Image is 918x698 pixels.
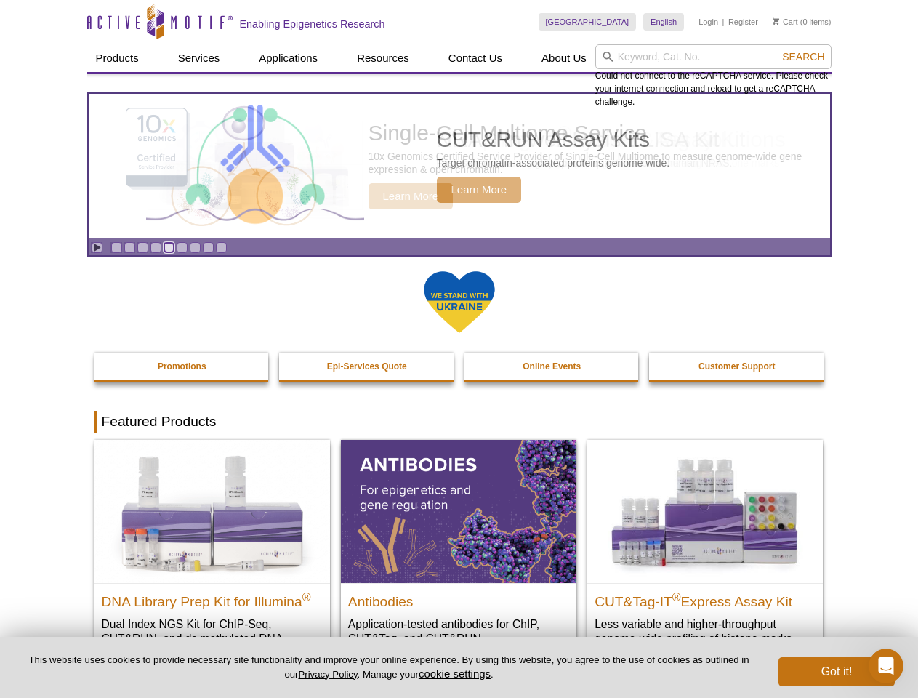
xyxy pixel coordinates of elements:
a: Go to slide 5 [164,242,174,253]
a: Cart [773,17,798,27]
a: Services [169,44,229,72]
a: Online Events [464,353,640,380]
a: Login [698,17,718,27]
a: Customer Support [649,353,825,380]
span: Search [782,51,824,63]
p: Application-tested antibodies for ChIP, CUT&Tag, and CUT&RUN. [348,617,569,646]
p: This website uses cookies to provide necessary site functionality and improve your online experie... [23,654,754,681]
a: Applications [250,44,326,72]
button: Search [778,50,829,63]
a: Contact Us [440,44,511,72]
img: CUT&Tag-IT® Express Assay Kit [587,440,823,582]
a: Go to slide 4 [150,242,161,253]
h2: Antibodies [348,587,569,609]
a: All Antibodies Antibodies Application-tested antibodies for ChIP, CUT&Tag, and CUT&RUN. [341,440,576,660]
a: Go to slide 7 [190,242,201,253]
sup: ® [302,590,311,603]
a: Promotions [94,353,270,380]
li: (0 items) [773,13,832,31]
strong: Epi-Services Quote [327,361,407,372]
strong: Promotions [158,361,206,372]
a: [GEOGRAPHIC_DATA] [539,13,637,31]
a: Go to slide 9 [216,242,227,253]
a: Register [728,17,758,27]
h2: Enabling Epigenetics Research [240,17,385,31]
li: | [722,13,725,31]
div: Could not connect to the reCAPTCHA service. Please check your internet connection and reload to g... [595,44,832,108]
a: Toggle autoplay [92,242,102,253]
p: Dual Index NGS Kit for ChIP-Seq, CUT&RUN, and ds methylated DNA assays. [102,617,323,661]
a: Resources [348,44,418,72]
a: Epi-Services Quote [279,353,455,380]
img: We Stand With Ukraine [423,270,496,334]
a: English [643,13,684,31]
a: CUT&Tag-IT® Express Assay Kit CUT&Tag-IT®Express Assay Kit Less variable and higher-throughput ge... [587,440,823,660]
img: Your Cart [773,17,779,25]
input: Keyword, Cat. No. [595,44,832,69]
h2: CUT&Tag-IT Express Assay Kit [595,587,816,609]
a: Go to slide 3 [137,242,148,253]
img: DNA Library Prep Kit for Illumina [94,440,330,582]
a: Go to slide 1 [111,242,122,253]
a: Privacy Policy [298,669,357,680]
a: Go to slide 6 [177,242,188,253]
p: Less variable and higher-throughput genome-wide profiling of histone marks​. [595,617,816,646]
iframe: Intercom live chat [869,649,903,683]
button: cookie settings [419,667,491,680]
strong: Online Events [523,361,581,372]
a: Products [87,44,148,72]
img: All Antibodies [341,440,576,582]
a: Go to slide 2 [124,242,135,253]
button: Got it! [778,657,895,686]
h2: DNA Library Prep Kit for Illumina [102,587,323,609]
strong: Customer Support [698,361,775,372]
sup: ® [672,590,681,603]
a: Go to slide 8 [203,242,214,253]
a: About Us [533,44,595,72]
a: DNA Library Prep Kit for Illumina DNA Library Prep Kit for Illumina® Dual Index NGS Kit for ChIP-... [94,440,330,675]
h2: Featured Products [94,411,824,433]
